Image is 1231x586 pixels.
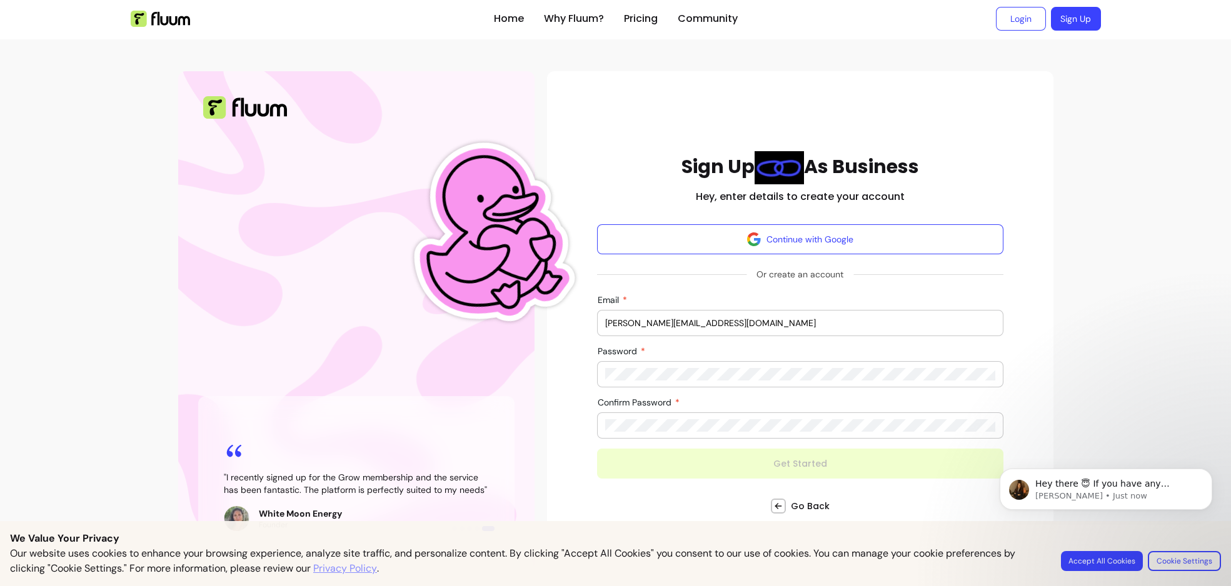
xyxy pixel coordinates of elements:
img: Review avatar [224,506,249,531]
img: link Blue [755,151,804,184]
blockquote: " I recently signed up for the Grow membership and the service has been fantastic. The platform i... [224,471,490,496]
p: We Value Your Privacy [10,531,1221,546]
img: Fluum Duck sticker [385,95,590,372]
button: Continue with Google [597,224,1004,254]
a: Community [678,11,738,26]
a: Why Fluum? [544,11,604,26]
h2: Hey, enter details to create your account [696,189,905,204]
a: Go Back [771,499,830,514]
p: Founder [259,520,342,530]
a: Home [494,11,524,26]
span: Email [598,294,621,305]
a: Login [996,7,1046,31]
img: Fluum Logo [203,96,287,119]
input: Confirm Password [605,419,996,432]
input: Email [605,317,996,329]
a: Pricing [624,11,658,26]
p: White Moon Energy [259,507,342,520]
span: Go Back [791,500,830,512]
a: Sign Up [1051,7,1101,31]
img: avatar [746,232,761,247]
p: Our website uses cookies to enhance your browsing experience, analyze site traffic, and personali... [10,546,1046,576]
h1: Sign Up As Business [681,151,919,184]
input: Password [605,368,996,380]
span: Or create an account [746,263,853,286]
span: Password [598,345,640,357]
iframe: Intercom notifications message [981,442,1231,580]
img: Fluum Logo [131,11,190,27]
span: Confirm Password [598,397,674,408]
a: Privacy Policy [313,561,377,576]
